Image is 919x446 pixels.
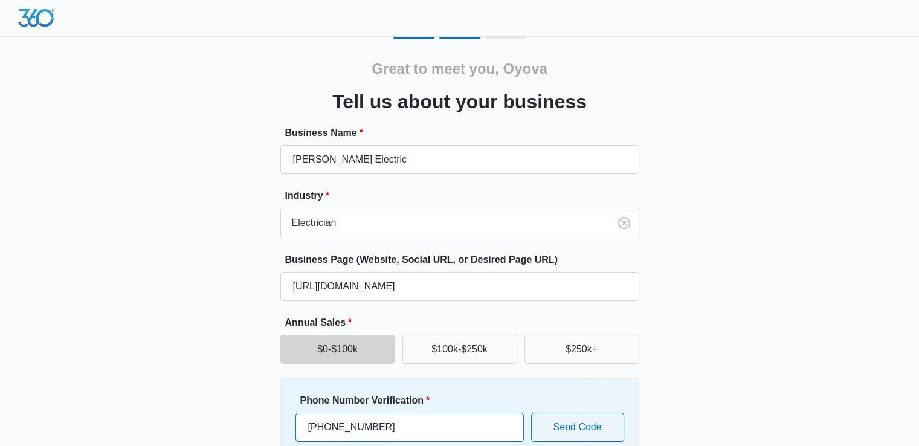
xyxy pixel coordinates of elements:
button: $100k-$250k [402,335,517,364]
label: Annual Sales [285,315,644,330]
input: e.g. Jane's Plumbing [280,145,639,174]
h3: Tell us about your business [332,87,587,116]
label: Industry [285,189,644,203]
label: Business Page (Website, Social URL, or Desired Page URL) [285,253,644,267]
h2: Great to meet you, Oyova [372,58,547,80]
button: $250k+ [524,335,639,364]
label: Business Name [285,126,644,140]
button: Send Code [531,413,624,442]
button: $0-$100k [280,335,395,364]
input: e.g. janesplumbing.com [280,272,639,301]
label: Phone Number Verification [300,393,529,408]
input: Ex. +1-555-555-5555 [295,413,524,442]
button: Clear [614,213,634,233]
